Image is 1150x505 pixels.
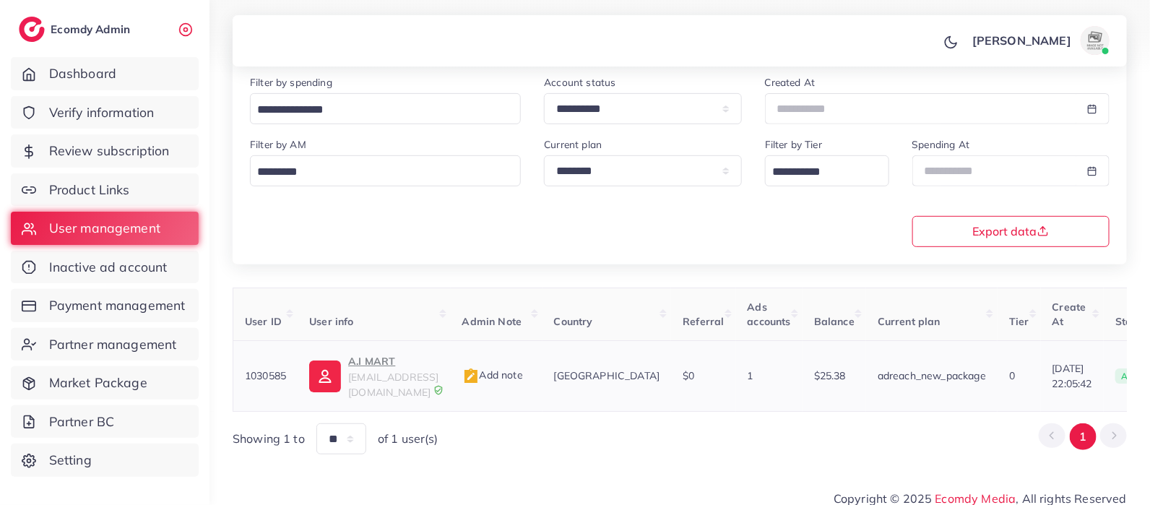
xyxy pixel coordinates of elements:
[245,369,286,382] span: 1030585
[378,431,438,447] span: of 1 user(s)
[11,289,199,322] a: Payment management
[814,369,846,382] span: $25.38
[765,75,816,90] label: Created At
[250,75,332,90] label: Filter by spending
[11,328,199,361] a: Partner management
[348,371,438,398] span: [EMAIL_ADDRESS][DOMAIN_NAME]
[748,369,753,382] span: 1
[51,22,134,36] h2: Ecomdy Admin
[309,315,353,328] span: User info
[49,103,155,122] span: Verify information
[11,366,199,400] a: Market Package
[683,315,724,328] span: Referral
[49,335,177,354] span: Partner management
[767,161,870,184] input: Search for option
[1081,26,1110,55] img: avatar
[1009,315,1029,328] span: Tier
[544,75,615,90] label: Account status
[49,142,170,160] span: Review subscription
[462,315,522,328] span: Admin Note
[11,251,199,284] a: Inactive ad account
[252,99,502,121] input: Search for option
[765,137,822,152] label: Filter by Tier
[250,93,521,124] div: Search for option
[912,137,970,152] label: Spending At
[878,369,986,382] span: adreach_new_package
[1052,301,1086,328] span: Create At
[11,173,199,207] a: Product Links
[878,315,941,328] span: Current plan
[11,444,199,477] a: Setting
[49,64,116,83] span: Dashboard
[49,413,115,431] span: Partner BC
[348,353,438,370] p: A.I MART
[11,57,199,90] a: Dashboard
[49,296,186,315] span: Payment management
[19,17,134,42] a: logoEcomdy Admin
[309,361,341,392] img: ic-user-info.36bf1079.svg
[973,225,1049,237] span: Export data
[964,26,1115,55] a: [PERSON_NAME]avatar
[554,315,593,328] span: Country
[11,405,199,439] a: Partner BC
[233,431,305,447] span: Showing 1 to
[49,258,168,277] span: Inactive ad account
[433,385,444,395] img: 9CAL8B2pu8EFxCJHYAAAAldEVYdGRhdGU6Y3JlYXRlADIwMjItMTItMDlUMDQ6NTg6MzkrMDA6MDBXSlgLAAAAJXRFWHRkYXR...
[1070,423,1097,450] button: Go to page 1
[309,353,438,400] a: A.I MART[EMAIL_ADDRESS][DOMAIN_NAME]
[1115,315,1147,328] span: Status
[49,181,130,199] span: Product Links
[250,137,306,152] label: Filter by AM
[1039,423,1127,450] ul: Pagination
[544,137,602,152] label: Current plan
[245,315,282,328] span: User ID
[748,301,791,328] span: Ads accounts
[462,368,480,385] img: admin_note.cdd0b510.svg
[765,155,889,186] div: Search for option
[683,369,694,382] span: $0
[1009,369,1015,382] span: 0
[11,96,199,129] a: Verify information
[972,32,1071,49] p: [PERSON_NAME]
[11,212,199,245] a: User management
[252,161,502,184] input: Search for option
[912,216,1110,247] button: Export data
[250,155,521,186] div: Search for option
[11,134,199,168] a: Review subscription
[462,368,523,381] span: Add note
[554,369,660,382] span: [GEOGRAPHIC_DATA]
[49,374,147,392] span: Market Package
[49,451,92,470] span: Setting
[814,315,855,328] span: Balance
[1052,361,1092,391] span: [DATE] 22:05:42
[19,17,45,42] img: logo
[49,219,160,238] span: User management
